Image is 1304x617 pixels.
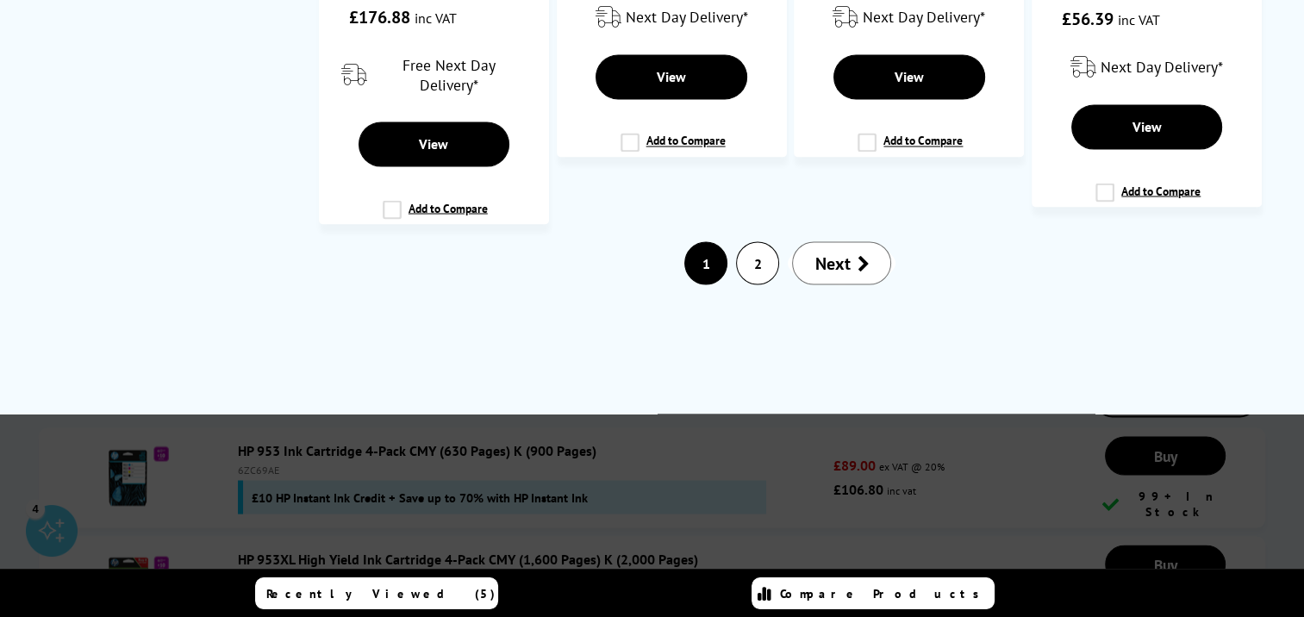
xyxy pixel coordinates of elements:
[657,68,686,85] span: View
[1095,183,1201,215] label: Add to Compare
[737,242,778,284] a: 2
[895,68,924,85] span: View
[383,200,488,233] label: Add to Compare
[349,6,410,28] span: £176.88
[328,41,540,109] div: modal_delivery
[255,577,498,609] a: Recently Viewed (5)
[626,7,748,27] span: Next Day Delivery*
[359,122,509,166] a: View
[792,241,891,284] a: Next
[752,577,995,609] a: Compare Products
[780,586,989,601] span: Compare Products
[833,54,984,99] a: View
[596,54,746,99] a: View
[1132,118,1162,135] span: View
[419,135,448,153] span: View
[1118,11,1160,28] span: inc VAT
[1040,43,1253,91] div: modal_delivery
[863,7,985,27] span: Next Day Delivery*
[1071,104,1222,149] a: View
[858,133,963,165] label: Add to Compare
[415,9,457,27] span: inc VAT
[266,586,496,601] span: Recently Viewed (5)
[621,133,726,165] label: Add to Compare
[1062,8,1114,30] span: £56.39
[371,55,527,95] span: Free Next Day Delivery*
[814,252,850,274] span: Next
[1101,57,1223,77] span: Next Day Delivery*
